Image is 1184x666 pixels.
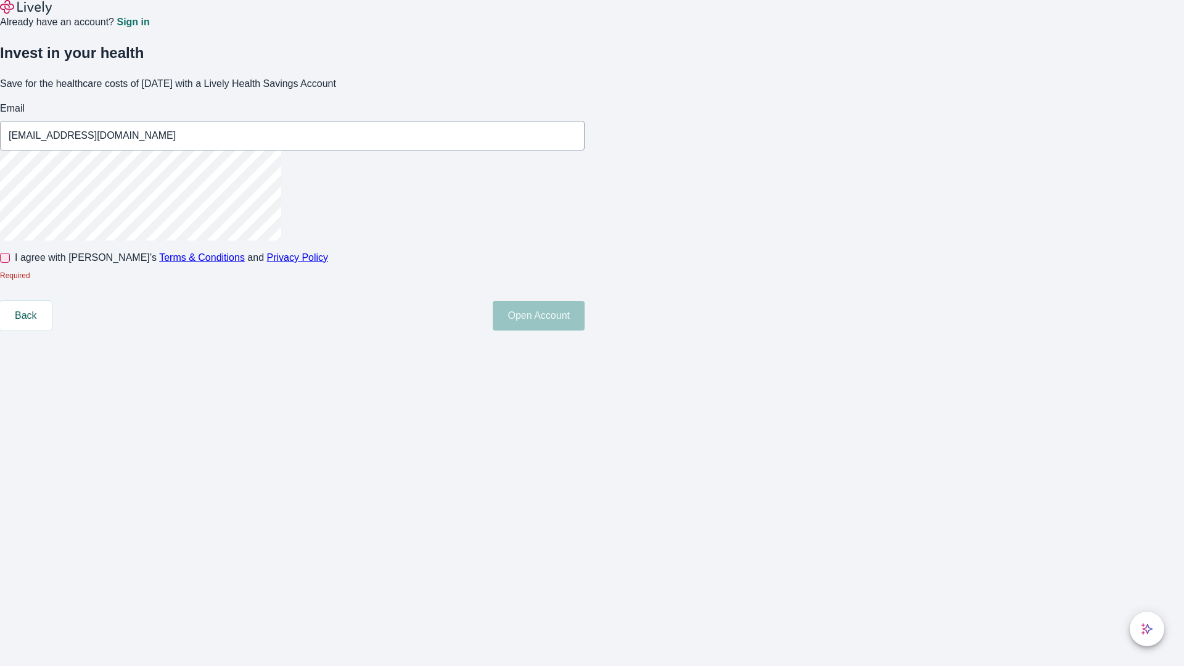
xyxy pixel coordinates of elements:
[1130,612,1164,646] button: chat
[159,252,245,263] a: Terms & Conditions
[117,17,149,27] a: Sign in
[267,252,329,263] a: Privacy Policy
[1141,623,1153,635] svg: Lively AI Assistant
[15,250,328,265] span: I agree with [PERSON_NAME]’s and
